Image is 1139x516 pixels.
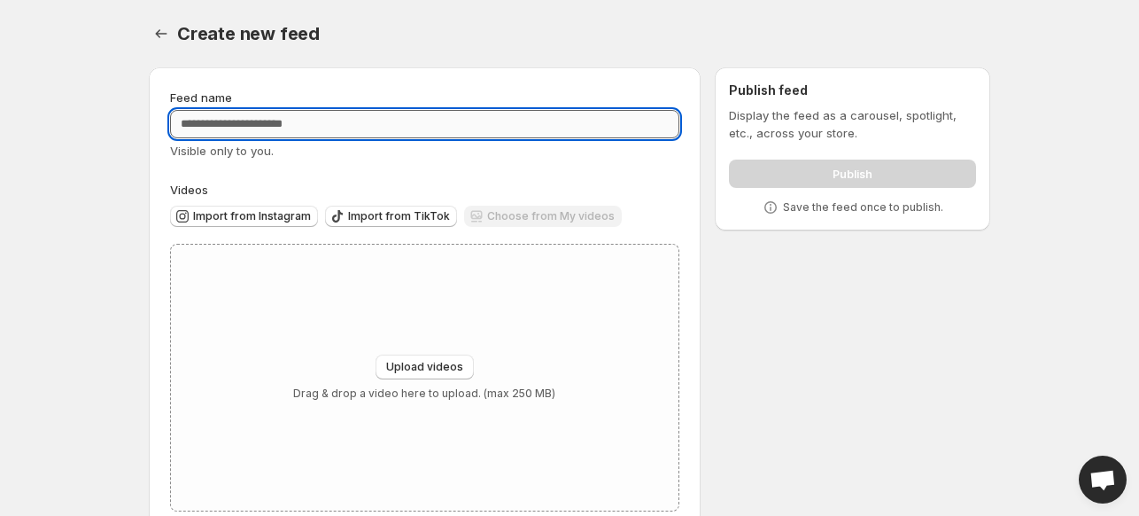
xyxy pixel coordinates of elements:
[170,206,318,227] button: Import from Instagram
[386,360,463,374] span: Upload videos
[376,355,474,379] button: Upload videos
[293,387,555,401] p: Drag & drop a video here to upload. (max 250 MB)
[193,209,311,223] span: Import from Instagram
[783,200,943,215] p: Save the feed once to publish.
[170,90,232,105] span: Feed name
[348,209,450,223] span: Import from TikTok
[149,21,174,46] button: Settings
[325,206,457,227] button: Import from TikTok
[1079,456,1127,504] div: Open chat
[177,23,320,44] span: Create new feed
[729,106,976,142] p: Display the feed as a carousel, spotlight, etc., across your store.
[170,144,274,158] span: Visible only to you.
[729,82,976,99] h2: Publish feed
[170,183,208,197] span: Videos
